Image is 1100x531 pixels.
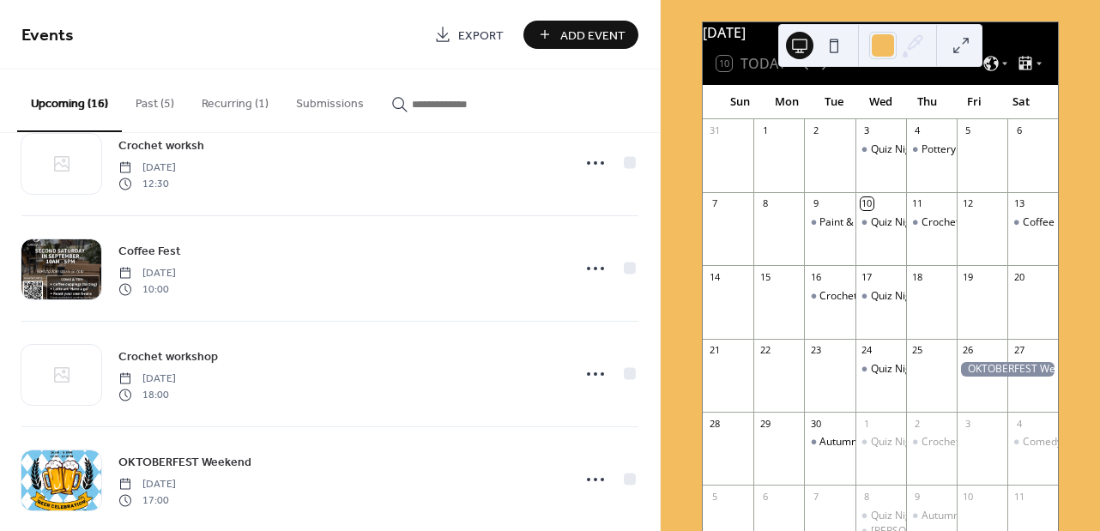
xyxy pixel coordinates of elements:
[703,22,1058,43] div: [DATE]
[759,490,771,503] div: 6
[809,344,822,357] div: 23
[904,85,951,119] div: Thu
[871,435,921,450] div: Quiz Night
[118,348,218,366] span: Crochet workshop
[118,454,251,472] span: OKTOBERFEST Weekend
[962,197,975,210] div: 12
[819,435,981,450] div: Autumn Fabric Garland Workshop
[861,417,873,430] div: 1
[759,270,771,283] div: 15
[759,344,771,357] div: 22
[855,362,906,377] div: Quiz Night
[716,85,764,119] div: Sun
[922,215,996,230] div: Crochet worksh
[21,19,74,52] span: Events
[861,490,873,503] div: 8
[871,362,921,377] div: Quiz Night
[1012,197,1025,210] div: 13
[1012,490,1025,503] div: 11
[708,197,721,210] div: 7
[906,142,957,157] div: Pottery night - Ely Clay Collective 1 year anniversary
[118,137,204,155] span: Crochet worksh
[962,490,975,503] div: 10
[906,509,957,523] div: Autumn Candle Paint & Sip
[962,270,975,283] div: 19
[523,21,638,49] button: Add Event
[962,344,975,357] div: 26
[911,270,924,283] div: 18
[804,289,855,304] div: Crochet workshop
[809,417,822,430] div: 30
[708,344,721,357] div: 21
[922,509,1049,523] div: Autumn Candle Paint & Sip
[861,270,873,283] div: 17
[871,142,921,157] div: Quiz Night
[118,452,251,472] a: OKTOBERFEST Weekend
[871,215,921,230] div: Quiz Night
[1007,215,1058,230] div: Coffee Fest
[759,124,771,137] div: 1
[708,490,721,503] div: 5
[708,124,721,137] div: 31
[855,509,906,523] div: Quiz Night
[118,243,181,261] span: Coffee Fest
[560,27,626,45] span: Add Event
[951,85,998,119] div: Fri
[1012,124,1025,137] div: 6
[1023,215,1077,230] div: Coffee Fest
[708,417,721,430] div: 28
[871,509,921,523] div: Quiz Night
[118,241,181,261] a: Coffee Fest
[855,142,906,157] div: Quiz Night
[911,197,924,210] div: 11
[458,27,504,45] span: Export
[282,69,378,130] button: Submissions
[855,215,906,230] div: Quiz Night
[188,69,282,130] button: Recurring (1)
[957,362,1058,377] div: OKTOBERFEST Weekend
[906,435,957,450] div: Crochet workshop
[911,490,924,503] div: 9
[810,85,857,119] div: Tue
[118,477,176,492] span: [DATE]
[809,490,822,503] div: 7
[421,21,517,49] a: Export
[764,85,811,119] div: Mon
[911,124,924,137] div: 4
[922,435,1008,450] div: Crochet workshop
[1012,270,1025,283] div: 20
[118,371,176,387] span: [DATE]
[759,417,771,430] div: 29
[871,289,921,304] div: Quiz Night
[819,215,871,230] div: Paint & Sip
[962,417,975,430] div: 3
[1007,435,1058,450] div: Comedy Night - Paul Sinha
[804,435,855,450] div: Autumn Fabric Garland Workshop
[708,270,721,283] div: 14
[804,215,855,230] div: Paint & Sip
[857,85,904,119] div: Wed
[759,197,771,210] div: 8
[1012,417,1025,430] div: 4
[118,492,176,508] span: 17:00
[906,215,957,230] div: Crochet worksh
[809,197,822,210] div: 9
[118,176,176,191] span: 12:30
[118,160,176,176] span: [DATE]
[118,281,176,297] span: 10:00
[118,266,176,281] span: [DATE]
[962,124,975,137] div: 5
[861,124,873,137] div: 3
[17,69,122,132] button: Upcoming (16)
[819,289,906,304] div: Crochet workshop
[118,347,218,366] a: Crochet workshop
[118,387,176,402] span: 18:00
[911,344,924,357] div: 25
[855,435,906,450] div: Quiz Night
[861,197,873,210] div: 10
[809,124,822,137] div: 2
[1012,344,1025,357] div: 27
[911,417,924,430] div: 2
[997,85,1044,119] div: Sat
